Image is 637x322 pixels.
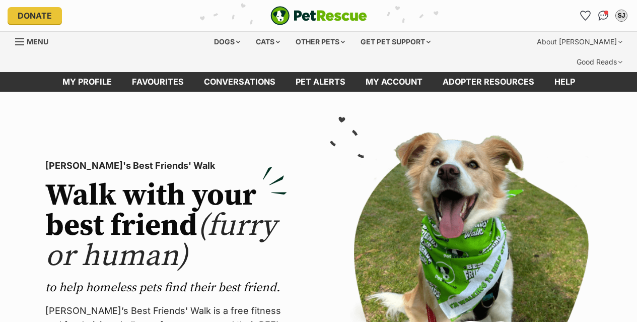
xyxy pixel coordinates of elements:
[52,72,122,92] a: My profile
[530,32,629,52] div: About [PERSON_NAME]
[45,207,276,275] span: (furry or human)
[45,159,287,173] p: [PERSON_NAME]'s Best Friends' Walk
[8,7,62,24] a: Donate
[595,8,611,24] a: Conversations
[27,37,48,46] span: Menu
[616,11,626,21] div: SJ
[544,72,585,92] a: Help
[577,8,629,24] ul: Account quick links
[286,72,356,92] a: Pet alerts
[249,32,287,52] div: Cats
[45,181,287,272] h2: Walk with your best friend
[270,6,367,25] img: logo-e224e6f780fb5917bec1dbf3a21bbac754714ae5b6737aabdf751b685950b380.svg
[433,72,544,92] a: Adopter resources
[570,52,629,72] div: Good Reads
[45,280,287,296] p: to help homeless pets find their best friend.
[122,72,194,92] a: Favourites
[356,72,433,92] a: My account
[207,32,247,52] div: Dogs
[353,32,438,52] div: Get pet support
[289,32,352,52] div: Other pets
[15,32,55,50] a: Menu
[194,72,286,92] a: conversations
[577,8,593,24] a: Favourites
[598,11,609,21] img: chat-41dd97257d64d25036548639549fe6c8038ab92f7586957e7f3b1b290dea8141.svg
[613,8,629,24] button: My account
[270,6,367,25] a: PetRescue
